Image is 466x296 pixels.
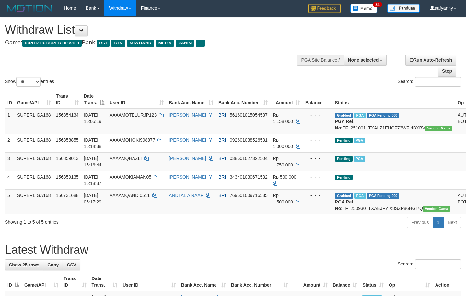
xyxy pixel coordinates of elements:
td: 5 [5,189,15,214]
div: - - - [305,155,330,162]
th: Bank Acc. Number: activate to sort column ascending [228,273,291,291]
span: [DATE] 15:05:19 [84,112,102,124]
th: Balance [303,90,332,109]
a: Show 25 rows [5,259,43,270]
span: Rp 1.500.000 [273,193,293,204]
span: Copy 561601015054537 to clipboard [230,112,268,117]
td: TF_251001_TXALZ1EHCF73WFI4BXBV [332,109,455,134]
span: [DATE] 16:14:38 [84,137,102,149]
th: User ID: activate to sort column ascending [107,90,166,109]
span: ISPORT > SUPERLIGA168 [22,40,82,47]
th: Trans ID: activate to sort column ascending [61,273,89,291]
th: Bank Acc. Name: activate to sort column ascending [166,90,216,109]
span: Copy 769501009716535 to clipboard [230,193,268,198]
label: Search: [398,77,461,87]
span: None selected [348,57,379,63]
span: BRI [97,40,109,47]
div: - - - [305,112,330,118]
span: 156854134 [56,112,79,117]
span: Marked by aafsengchandara [354,113,366,118]
span: BRI [218,193,226,198]
h1: Withdraw List [5,23,304,36]
th: Bank Acc. Name: activate to sort column ascending [179,273,228,291]
span: Copy 343401030671532 to clipboard [230,174,268,179]
th: Game/API: activate to sort column ascending [15,90,53,109]
a: ANDI AL A RAAF [169,193,203,198]
td: 2 [5,134,15,152]
a: Copy [43,259,63,270]
img: Button%20Memo.svg [350,4,378,13]
span: Pending [335,138,353,143]
span: Pending [335,156,353,162]
a: [PERSON_NAME] [169,156,206,161]
img: Feedback.jpg [308,4,341,13]
td: 1 [5,109,15,134]
a: 1 [433,217,444,228]
a: Previous [407,217,433,228]
span: Marked by aafromsomean [354,193,366,199]
td: SUPERLIGA168 [15,134,53,152]
button: None selected [344,55,387,66]
span: Vendor URL: https://trx31.1velocity.biz [423,206,450,212]
a: [PERSON_NAME] [169,137,206,142]
th: Trans ID: activate to sort column ascending [53,90,81,109]
th: Balance: activate to sort column ascending [330,273,360,291]
span: BTN [111,40,125,47]
a: [PERSON_NAME] [169,112,206,117]
img: MOTION_logo.png [5,3,54,13]
img: panduan.png [387,4,420,13]
th: Status [332,90,455,109]
label: Show entries [5,77,54,87]
span: Vendor URL: https://trx31.1velocity.biz [425,126,452,131]
a: CSV [63,259,80,270]
th: Date Trans.: activate to sort column ascending [89,273,120,291]
span: CSV [67,262,76,267]
th: ID: activate to sort column descending [5,273,22,291]
td: SUPERLIGA168 [15,109,53,134]
span: ... [196,40,204,47]
a: Run Auto-Refresh [405,55,456,66]
th: Amount: activate to sort column ascending [270,90,303,109]
label: Search: [398,259,461,269]
td: 4 [5,171,15,189]
b: PGA Ref. No: [335,119,355,130]
th: Date Trans.: activate to sort column descending [81,90,107,109]
input: Search: [415,77,461,87]
span: AAAAMQHAZLI [110,156,142,161]
span: 156858855 [56,137,79,142]
a: Next [443,217,461,228]
td: SUPERLIGA168 [15,152,53,171]
select: Showentries [16,77,41,87]
span: Pending [335,175,353,180]
span: [DATE] 06:17:29 [84,193,102,204]
b: PGA Ref. No: [335,199,355,211]
span: MEGA [156,40,174,47]
div: PGA Site Balance / [297,55,344,66]
td: SUPERLIGA168 [15,189,53,214]
span: AAAAMQANDI0511 [110,193,150,198]
h4: Game: Bank: [5,40,304,46]
span: Rp 500.000 [273,174,296,179]
span: Grabbed [335,113,353,118]
span: 34 [373,2,382,7]
span: Show 25 rows [9,262,39,267]
a: [PERSON_NAME] [169,174,206,179]
input: Search: [415,259,461,269]
span: Marked by aafsengchandara [354,138,365,143]
span: AAAAMQKIAMAN05 [110,174,151,179]
span: PANIN [176,40,194,47]
h1: Latest Withdraw [5,243,461,256]
th: User ID: activate to sort column ascending [120,273,179,291]
span: Rp 1.000.000 [273,137,293,149]
td: SUPERLIGA168 [15,171,53,189]
th: Game/API: activate to sort column ascending [22,273,61,291]
span: 156731688 [56,193,79,198]
span: BRI [218,174,226,179]
span: MAYBANK [127,40,154,47]
span: Rp 1.750.000 [273,156,293,167]
span: [DATE] 16:16:44 [84,156,102,167]
span: Grabbed [335,193,353,199]
span: Copy [47,262,59,267]
td: 3 [5,152,15,171]
span: BRI [218,112,226,117]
